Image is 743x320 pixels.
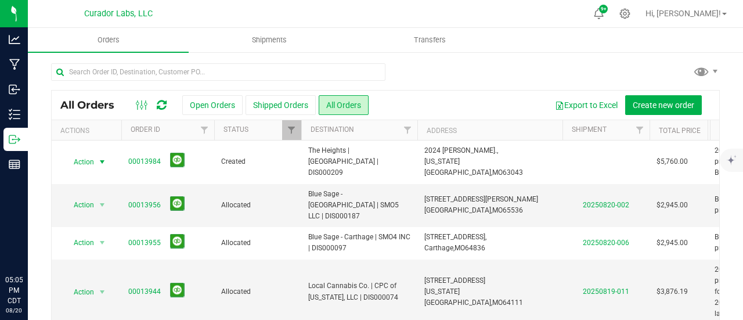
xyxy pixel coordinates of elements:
input: Search Order ID, Destination, Customer PO... [51,63,385,81]
button: Export to Excel [547,95,625,115]
span: MO [492,168,503,177]
span: [GEOGRAPHIC_DATA], [424,206,492,214]
a: Shipments [189,28,349,52]
span: Transfers [398,35,461,45]
a: 20250819-011 [583,287,629,296]
inline-svg: Manufacturing [9,59,20,70]
span: [US_STATE][GEOGRAPHIC_DATA], [424,157,492,177]
a: 20250820-002 [583,201,629,209]
span: select [95,284,110,300]
span: 64836 [465,244,485,252]
span: 2024 [PERSON_NAME]., [424,146,498,154]
span: MO [492,206,503,214]
div: Actions [60,127,117,135]
a: Status [223,125,248,134]
button: Create new order [625,95,702,115]
a: Order ID [131,125,160,134]
inline-svg: Outbound [9,134,20,145]
inline-svg: Analytics [9,34,20,45]
span: [STREET_ADDRESS][PERSON_NAME] [424,195,538,203]
a: Orders [28,28,189,52]
span: Orders [82,35,135,45]
span: The Heights | [GEOGRAPHIC_DATA] | DIS000209 [308,145,410,179]
a: Total Price [659,127,701,135]
span: Allocated [221,286,294,297]
inline-svg: Reports [9,159,20,170]
a: Destination [311,125,354,134]
span: 63043 [503,168,523,177]
span: Created [221,156,294,167]
span: Blue Sage - [GEOGRAPHIC_DATA] | SMO5 LLC | DIS000187 [308,189,410,222]
span: Action [63,154,95,170]
span: Hi, [PERSON_NAME]! [645,9,721,18]
span: Action [63,197,95,213]
button: All Orders [319,95,369,115]
span: Carthage, [424,244,455,252]
button: Open Orders [182,95,243,115]
a: 20250820-006 [583,239,629,247]
span: 65536 [503,206,523,214]
inline-svg: Inbound [9,84,20,95]
span: Curador Labs, LLC [84,9,153,19]
span: select [95,197,110,213]
button: Shipped Orders [246,95,316,115]
span: select [95,154,110,170]
a: Filter [195,120,214,140]
a: 00013956 [128,200,161,211]
span: 9+ [601,7,606,12]
a: 00013955 [128,238,161,249]
a: Shipment [572,125,607,134]
span: MO [492,299,503,307]
span: Action [63,235,95,251]
a: 00013984 [128,156,161,167]
p: 08/20 [5,306,23,315]
a: 00013944 [128,286,161,297]
a: Filter [398,120,417,140]
p: 05:05 PM CDT [5,275,23,306]
a: Transfers [349,28,510,52]
span: $2,945.00 [657,200,688,211]
inline-svg: Inventory [9,109,20,120]
span: Allocated [221,238,294,249]
span: Blue Sage - Carthage | SMO4 INC | DIS000097 [308,232,410,254]
span: Local Cannabis Co. | CPC of [US_STATE], LLC | DIS000074 [308,281,410,303]
span: Allocated [221,200,294,211]
span: 64111 [503,299,523,307]
a: Filter [630,120,650,140]
span: $5,760.00 [657,156,688,167]
span: $3,876.19 [657,286,688,297]
span: [STREET_ADDRESS], [424,233,486,241]
span: All Orders [60,99,126,112]
iframe: Resource center [12,227,46,262]
th: Address [417,120,562,141]
span: select [95,235,110,251]
span: Shipments [236,35,302,45]
span: [US_STATE][GEOGRAPHIC_DATA], [424,287,492,307]
span: [STREET_ADDRESS] [424,276,485,285]
div: Manage settings [618,8,632,19]
span: Create new order [633,100,694,110]
span: $2,945.00 [657,238,688,249]
a: Filter [282,120,301,140]
span: MO [455,244,465,252]
span: Action [63,284,95,300]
